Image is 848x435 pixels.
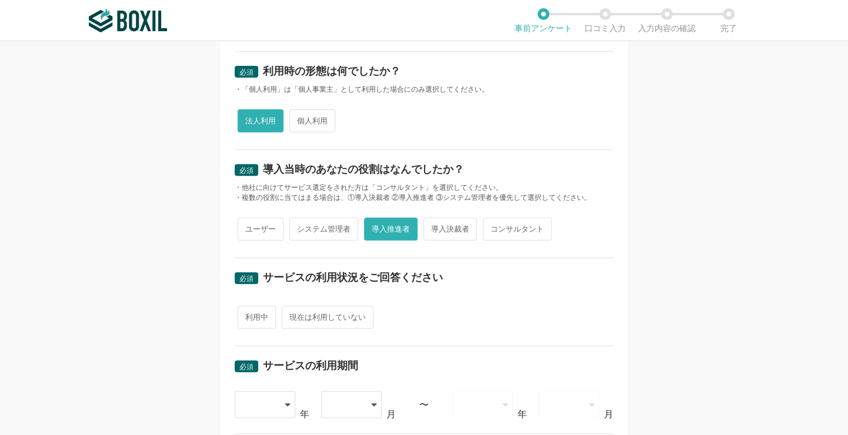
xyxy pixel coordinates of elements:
[483,217,552,240] span: コンサルタント
[239,166,253,175] span: 必須
[518,410,527,419] div: 年
[364,217,418,240] span: 導入推進者
[263,66,400,76] div: 利用時の形態は何でしたか？
[263,272,443,283] div: サービスの利用状況をご回答ください
[239,363,253,371] span: 必須
[263,164,464,175] div: 導入当時のあなたの役割はなんでしたか？
[289,109,335,132] span: 個人利用
[423,217,477,240] span: 導入決裁者
[238,217,283,240] span: ユーザー
[289,217,358,240] span: システム管理者
[238,306,276,329] span: 利用中
[89,9,167,32] img: ボクシルSaaS_ロゴ
[282,306,373,329] span: 現在は利用していない
[239,68,253,76] span: 必須
[604,410,613,419] div: 月
[697,8,759,33] li: 完了
[512,8,574,33] li: 事前アンケート
[235,85,613,95] div: ・「個人利用」は「個人事業主」として利用した場合にのみ選択してください。
[238,109,283,132] span: 法人利用
[235,183,613,193] div: ・他社に向けてサービス選定をされた方は「コンサルタント」を選択してください。
[636,8,697,33] li: 入力内容の確認
[386,410,396,419] div: 月
[574,8,636,33] li: 口コミ入力
[239,275,253,283] span: 必須
[419,400,429,410] div: 〜
[235,193,613,203] div: ・複数の役割に当てはまる場合は、①導入決裁者 ②導入推進者 ③システム管理者を優先して選択してください。
[300,410,309,419] div: 年
[263,360,358,371] div: サービスの利用期間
